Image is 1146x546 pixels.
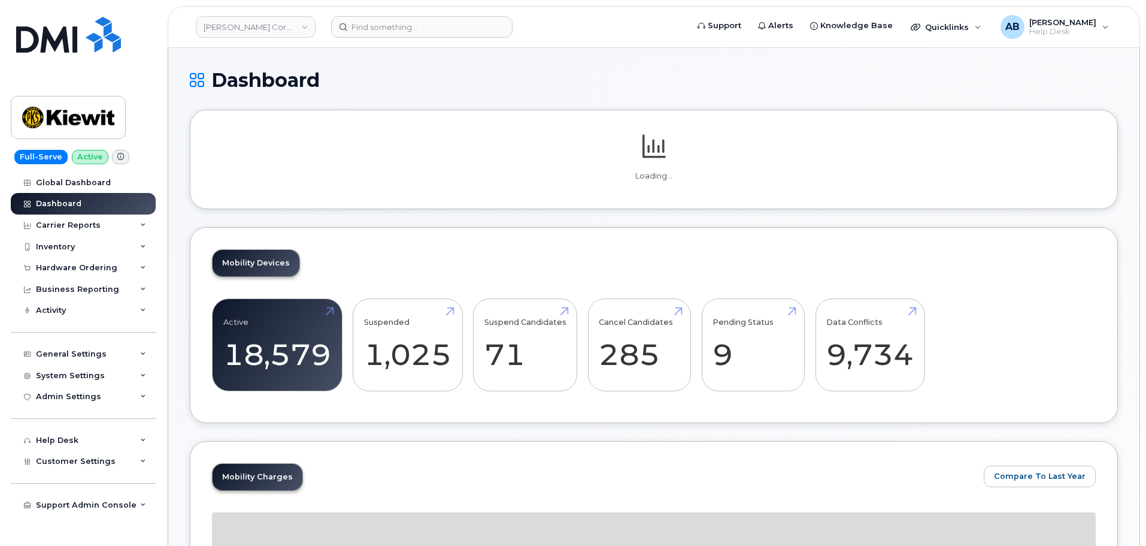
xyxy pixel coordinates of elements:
[826,306,914,385] a: Data Conflicts 9,734
[213,464,302,490] a: Mobility Charges
[364,306,451,385] a: Suspended 1,025
[994,470,1086,482] span: Compare To Last Year
[984,466,1096,487] button: Compare To Last Year
[713,306,793,385] a: Pending Status 9
[484,306,566,385] a: Suspend Candidates 71
[213,250,299,276] a: Mobility Devices
[212,171,1096,182] p: Loading...
[599,306,680,385] a: Cancel Candidates 285
[223,306,331,385] a: Active 18,579
[190,70,1118,91] h1: Dashboard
